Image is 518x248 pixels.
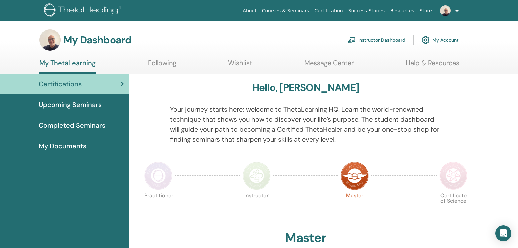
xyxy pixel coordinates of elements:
[63,34,132,46] h3: My Dashboard
[243,162,271,190] img: Instructor
[440,5,451,16] img: default.jpg
[312,5,345,17] a: Certification
[44,3,124,18] img: logo.png
[346,5,387,17] a: Success Stories
[341,162,369,190] img: Master
[39,120,105,130] span: Completed Seminars
[240,5,259,17] a: About
[259,5,312,17] a: Courses & Seminars
[348,33,405,47] a: Instructor Dashboard
[144,162,172,190] img: Practitioner
[170,104,442,144] p: Your journey starts here; welcome to ThetaLearning HQ. Learn the world-renowned technique that sh...
[243,193,271,221] p: Instructor
[252,82,359,94] h3: Hello, [PERSON_NAME]
[148,59,176,72] a: Following
[387,5,417,17] a: Resources
[39,100,102,110] span: Upcoming Seminars
[304,59,354,72] a: Message Center
[39,141,86,151] span: My Documents
[285,230,326,246] h2: Master
[406,59,459,72] a: Help & Resources
[439,193,467,221] p: Certificate of Science
[39,59,96,74] a: My ThetaLearning
[228,59,252,72] a: Wishlist
[341,193,369,221] p: Master
[417,5,435,17] a: Store
[439,162,467,190] img: Certificate of Science
[348,37,356,43] img: chalkboard-teacher.svg
[422,33,459,47] a: My Account
[144,193,172,221] p: Practitioner
[39,29,61,51] img: default.jpg
[39,79,82,89] span: Certifications
[495,225,511,241] div: Open Intercom Messenger
[422,34,430,46] img: cog.svg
